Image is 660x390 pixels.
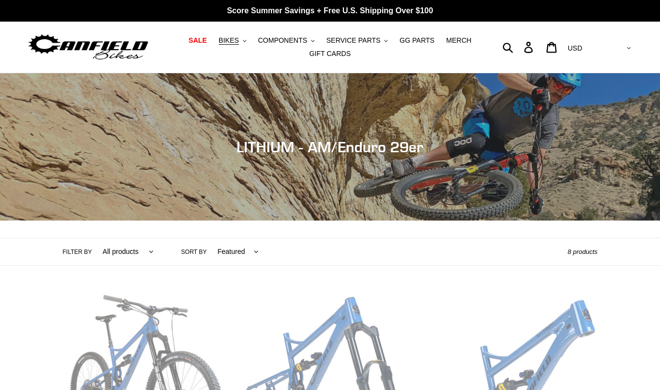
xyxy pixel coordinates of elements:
button: COMPONENTS [253,34,319,47]
a: MERCH [441,34,476,47]
span: SALE [188,36,207,45]
span: GG PARTS [399,36,434,45]
a: GG PARTS [395,34,439,47]
a: GIFT CARDS [304,47,356,60]
button: BIKES [214,34,251,47]
span: 8 products [568,248,598,255]
span: LITHIUM - AM/Enduro 29er [237,138,423,156]
label: Filter by [63,248,92,256]
label: Sort by [181,248,207,256]
button: SERVICE PARTS [321,34,393,47]
a: SALE [184,34,211,47]
img: Canfield Bikes [27,32,150,63]
span: COMPONENTS [258,36,307,45]
span: BIKES [219,36,239,45]
span: MERCH [446,36,471,45]
span: GIFT CARDS [309,50,351,58]
span: SERVICE PARTS [326,36,380,45]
